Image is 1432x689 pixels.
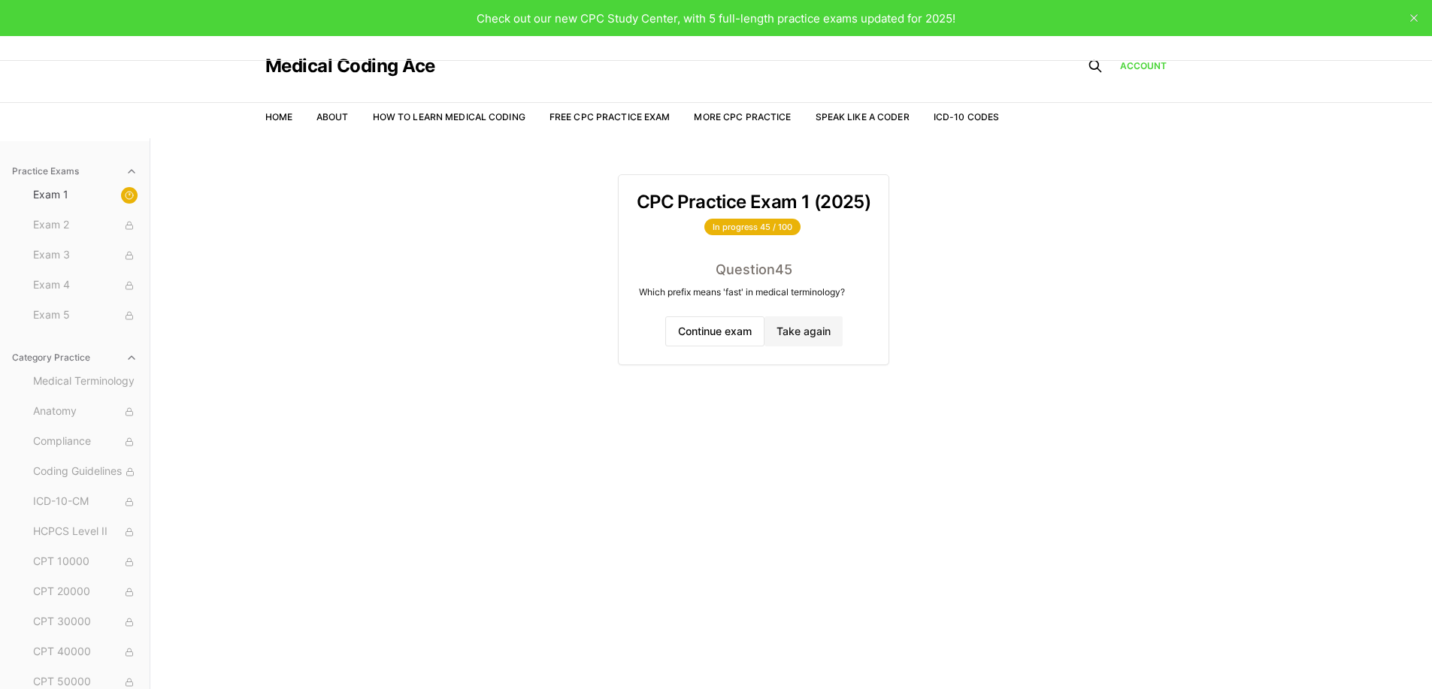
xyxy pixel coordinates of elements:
span: CPT 20000 [33,584,138,600]
div: In progress 45 / 100 [704,219,801,235]
button: Coding Guidelines [27,460,144,484]
button: Practice Exams [6,159,144,183]
button: Anatomy [27,400,144,424]
button: Exam 3 [27,243,144,267]
a: Speak Like a Coder [816,111,910,122]
button: Medical Terminology [27,370,144,394]
button: Exam 1 [27,183,144,207]
button: CPT 30000 [27,610,144,634]
button: close [1402,6,1426,30]
span: HCPCS Level II [33,524,138,540]
button: CPT 20000 [27,580,144,604]
span: Exam 4 [33,277,138,294]
a: Medical Coding Ace [265,57,435,75]
span: Exam 2 [33,217,138,234]
a: Home [265,111,292,122]
span: Coding Guidelines [33,464,138,480]
span: Exam 3 [33,247,138,264]
button: Compliance [27,430,144,454]
button: ICD-10-CM [27,490,144,514]
span: CPT 10000 [33,554,138,570]
div: Which prefix means 'fast' in medical terminology? [637,286,847,298]
iframe: portal-trigger [1353,615,1432,689]
button: CPT 40000 [27,640,144,664]
div: Question 45 [637,259,870,280]
button: Continue exam [665,316,764,346]
span: Exam 5 [33,307,138,324]
a: About [316,111,349,122]
button: Exam 4 [27,273,144,298]
span: CPT 40000 [33,644,138,660]
button: Take again [764,316,843,346]
span: Compliance [33,434,138,450]
span: Medical Terminology [33,373,138,390]
button: CPT 10000 [27,550,144,574]
a: Account [1120,59,1167,73]
a: Free CPC Practice Exam [549,111,671,122]
span: Check out our new CPC Study Center, with 5 full-length practice exams updated for 2025! [477,11,955,26]
span: CPT 30000 [33,614,138,630]
span: Anatomy [33,403,138,420]
a: How to Learn Medical Coding [373,111,525,122]
span: ICD-10-CM [33,494,138,510]
span: Exam 1 [33,187,138,204]
button: Exam 2 [27,213,144,237]
h3: CPC Practice Exam 1 (2025) [637,193,870,211]
a: ICD-10 Codes [934,111,999,122]
button: Category Practice [6,346,144,370]
button: HCPCS Level II [27,520,144,544]
button: Exam 5 [27,304,144,328]
a: More CPC Practice [694,111,791,122]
